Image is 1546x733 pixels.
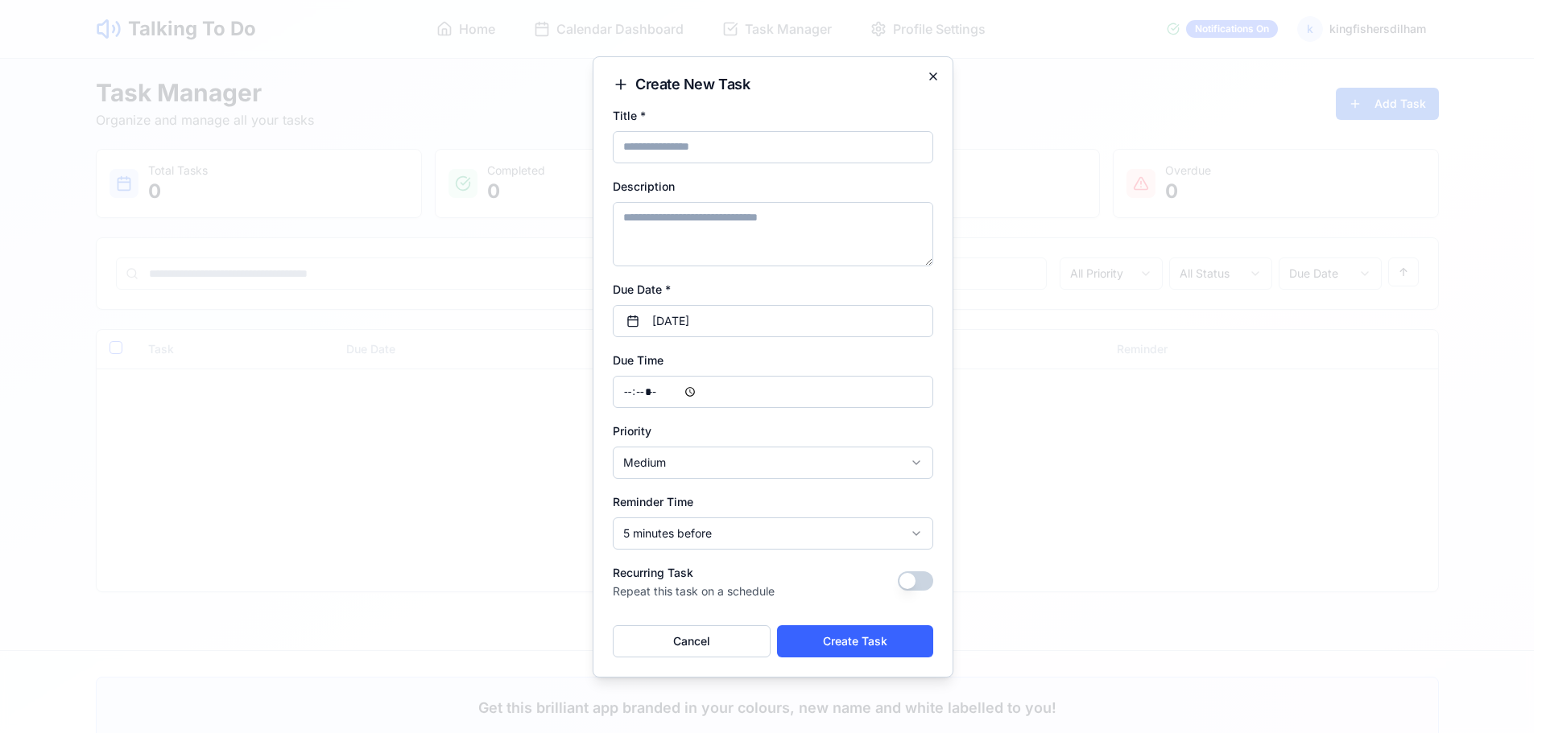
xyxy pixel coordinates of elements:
button: [DATE] [613,305,933,337]
p: Repeat this task on a schedule [613,583,775,599]
label: Title * [613,109,646,122]
button: Cancel [613,625,771,657]
button: Create Task [777,625,933,657]
label: Reminder Time [613,495,693,509]
label: Due Date * [613,282,671,296]
h2: Create New Task [613,76,933,93]
label: Due Time [613,353,663,367]
label: Recurring Task [613,566,693,579]
label: Priority [613,424,651,438]
label: Description [613,179,675,193]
